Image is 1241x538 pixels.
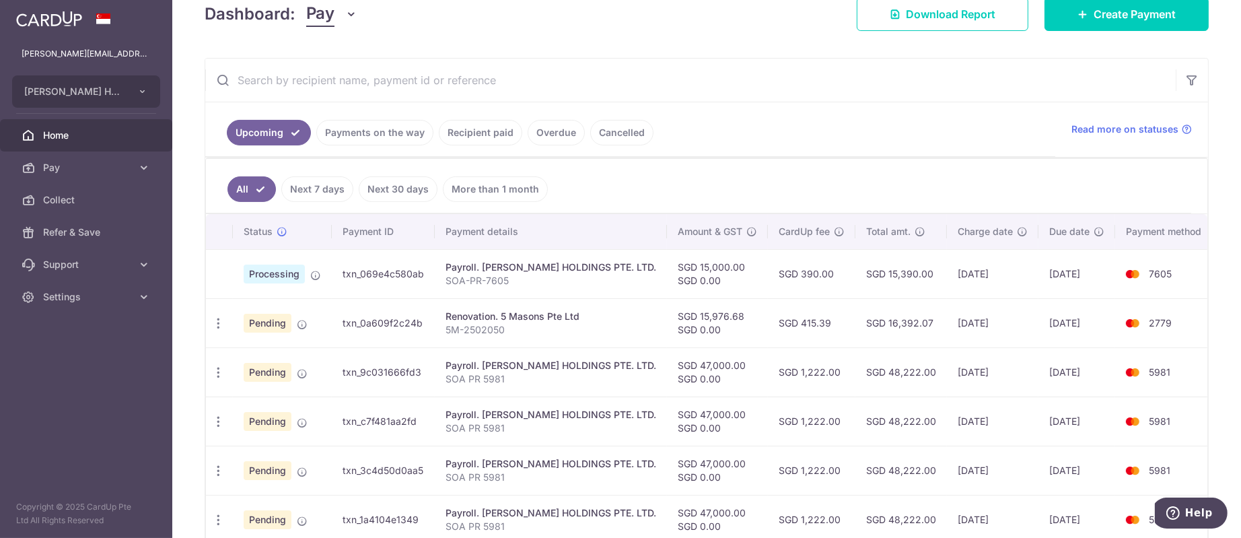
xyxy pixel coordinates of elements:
[446,422,656,435] p: SOA PR 5981
[446,261,656,274] div: Payroll. [PERSON_NAME] HOLDINGS PTE. LTD.
[1119,463,1146,479] img: Bank Card
[244,412,291,431] span: Pending
[446,506,656,520] div: Payroll. [PERSON_NAME] HOLDINGS PTE. LTD.
[1119,315,1146,331] img: Bank Card
[359,176,437,202] a: Next 30 days
[768,249,855,298] td: SGD 390.00
[768,446,855,495] td: SGD 1,222.00
[1071,123,1178,136] span: Read more on statuses
[947,446,1038,495] td: [DATE]
[43,161,132,174] span: Pay
[43,129,132,142] span: Home
[43,290,132,304] span: Settings
[244,265,305,283] span: Processing
[446,408,656,422] div: Payroll. [PERSON_NAME] HOLDINGS PTE. LTD.
[1119,413,1146,430] img: Bank Card
[866,225,911,238] span: Total amt.
[446,323,656,337] p: 5M-2502050
[1149,514,1170,525] span: 5981
[227,176,276,202] a: All
[1119,364,1146,380] img: Bank Card
[332,298,435,347] td: txn_0a609f2c24b
[332,214,435,249] th: Payment ID
[12,75,160,108] button: [PERSON_NAME] HOLDINGS PTE. LTD.
[1038,397,1115,446] td: [DATE]
[43,193,132,207] span: Collect
[332,446,435,495] td: txn_3c4d50d0aa5
[43,258,132,271] span: Support
[768,347,855,397] td: SGD 1,222.00
[332,397,435,446] td: txn_c7f481aa2fd
[446,274,656,288] p: SOA-PR-7605
[947,249,1038,298] td: [DATE]
[1071,123,1192,136] a: Read more on statuses
[1038,249,1115,298] td: [DATE]
[1119,266,1146,282] img: Bank Card
[855,249,947,298] td: SGD 15,390.00
[446,471,656,484] p: SOA PR 5981
[439,120,522,145] a: Recipient paid
[855,397,947,446] td: SGD 48,222.00
[446,359,656,372] div: Payroll. [PERSON_NAME] HOLDINGS PTE. LTD.
[446,457,656,471] div: Payroll. [PERSON_NAME] HOLDINGS PTE. LTD.
[1094,6,1176,22] span: Create Payment
[332,249,435,298] td: txn_069e4c580ab
[1149,465,1170,476] span: 5981
[443,176,548,202] a: More than 1 month
[1038,298,1115,347] td: [DATE]
[1038,446,1115,495] td: [DATE]
[768,298,855,347] td: SGD 415.39
[43,226,132,239] span: Refer & Save
[205,2,295,26] h4: Dashboard:
[316,120,433,145] a: Payments on the way
[1149,268,1172,279] span: 7605
[590,120,653,145] a: Cancelled
[332,347,435,397] td: txn_9c031666fd3
[244,314,291,333] span: Pending
[667,298,768,347] td: SGD 15,976.68 SGD 0.00
[446,520,656,533] p: SOA PR 5981
[1049,225,1090,238] span: Due date
[244,363,291,382] span: Pending
[24,85,124,98] span: [PERSON_NAME] HOLDINGS PTE. LTD.
[855,446,947,495] td: SGD 48,222.00
[855,347,947,397] td: SGD 48,222.00
[16,11,82,27] img: CardUp
[678,225,742,238] span: Amount & GST
[667,446,768,495] td: SGD 47,000.00 SGD 0.00
[306,1,334,27] span: Pay
[528,120,585,145] a: Overdue
[947,298,1038,347] td: [DATE]
[855,298,947,347] td: SGD 16,392.07
[779,225,830,238] span: CardUp fee
[244,510,291,529] span: Pending
[667,397,768,446] td: SGD 47,000.00 SGD 0.00
[667,249,768,298] td: SGD 15,000.00 SGD 0.00
[1119,512,1146,528] img: Bank Card
[244,225,273,238] span: Status
[1038,347,1115,397] td: [DATE]
[205,59,1176,102] input: Search by recipient name, payment id or reference
[947,347,1038,397] td: [DATE]
[446,310,656,323] div: Renovation. 5 Masons Pte Ltd
[435,214,667,249] th: Payment details
[1155,498,1228,531] iframe: Opens a widget where you can find more information
[244,461,291,480] span: Pending
[768,397,855,446] td: SGD 1,222.00
[1115,214,1217,249] th: Payment method
[446,372,656,386] p: SOA PR 5981
[227,120,311,145] a: Upcoming
[667,347,768,397] td: SGD 47,000.00 SGD 0.00
[1149,366,1170,378] span: 5981
[22,47,151,61] p: [PERSON_NAME][EMAIL_ADDRESS][DOMAIN_NAME]
[958,225,1013,238] span: Charge date
[1149,317,1172,329] span: 2779
[281,176,353,202] a: Next 7 days
[306,1,358,27] button: Pay
[1149,415,1170,427] span: 5981
[906,6,995,22] span: Download Report
[947,397,1038,446] td: [DATE]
